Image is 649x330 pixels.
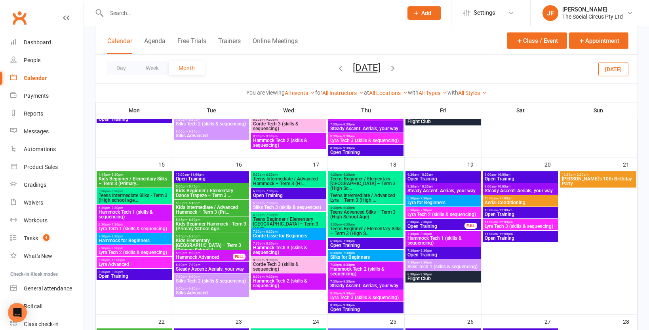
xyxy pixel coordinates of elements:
[24,199,43,206] div: Waivers
[43,234,49,241] span: 4
[110,235,123,238] span: - 8:30pm
[144,37,166,54] button: Agenda
[562,6,623,13] div: [PERSON_NAME]
[265,275,278,279] span: - 9:30pm
[253,138,325,148] span: Hammock Tech 2 (skills & sequencing)
[419,209,432,212] span: - 7:30pm
[407,212,479,217] span: Lyra Tech 2 (skills & sequencing)
[253,217,325,231] span: Teens Beginner / Elementary [GEOGRAPHIC_DATA] – Term 3 (High...
[98,193,170,203] span: Teens Intermediate Silks - Term 3 (High school age...
[330,243,402,248] span: Open Training
[98,250,170,255] span: Lyra Tech 2 (skills & sequencing)
[158,157,173,171] div: 15
[484,176,556,181] span: Open Training
[175,121,247,126] span: Silks Tech 2 (skills & sequencing)
[484,200,556,205] span: Aerial Conditioning
[110,247,123,250] span: - 8:30pm
[484,173,556,176] span: 9:00am
[10,229,84,247] a: Tasks 4
[253,245,325,255] span: Hammock Tech 3 (skills & sequencing)
[10,212,84,229] a: Workouts
[447,89,458,96] strong: with
[253,121,325,131] span: Corde Tech 3 (skills & sequencing)
[464,223,477,229] div: FULL
[330,210,402,219] span: Teens Advanced Silks – Term 3 (High School Age)
[253,230,325,233] span: 7:30pm
[110,223,123,226] span: - 7:30pm
[484,212,556,217] span: Open Training
[342,206,355,210] span: - 6:30pm
[407,264,479,269] span: Silks Tech 1 (skills & sequencing)
[175,275,247,279] span: 7:30pm
[407,236,479,245] span: Hammock Tech 1 (skills & sequencing)
[330,255,402,260] span: Silks for Beginners
[175,267,247,271] span: Steady Ascent: Aerials, your way
[342,135,355,138] span: - 9:30pm
[246,89,285,96] strong: You are viewing
[10,247,84,265] a: What's New
[496,173,510,176] span: - 10:00am
[498,232,513,236] span: - 12:00pm
[158,315,173,328] div: 22
[407,209,479,212] span: 6:30pm
[342,263,355,267] span: - 8:30pm
[265,135,278,138] span: - 9:30pm
[253,135,325,138] span: 8:30pm
[253,118,325,121] span: 8:30pm
[98,262,170,267] span: Lyra Advanced
[623,157,637,171] div: 21
[187,275,200,279] span: - 8:30pm
[322,90,364,96] a: All Instructors
[24,128,49,135] div: Messages
[177,37,206,54] button: Free Trials
[467,315,482,328] div: 26
[408,89,419,96] strong: with
[330,126,402,131] span: Steady Ascent: Aerials, your way
[419,197,432,200] span: - 7:30pm
[24,321,59,327] div: Class check-in
[187,218,200,222] span: - 6:30pm
[484,185,556,188] span: 9:00am
[110,190,123,193] span: - 6:30pm
[407,197,479,200] span: 6:30pm
[110,258,125,262] span: - 10:00pm
[187,251,200,255] span: - 8:00pm
[330,123,402,126] span: 7:30pm
[315,89,322,96] strong: for
[175,218,247,222] span: 5:45pm
[496,185,510,188] span: - 10:00am
[265,190,278,193] span: - 7:30pm
[24,285,72,292] div: General attendance
[253,190,325,193] span: 6:30pm
[10,194,84,212] a: Waivers
[342,239,355,243] span: - 7:30pm
[407,261,479,264] span: 7:30pm
[24,110,43,117] div: Reports
[484,209,556,212] span: 10:00am
[419,232,432,236] span: - 8:30pm
[419,220,432,224] span: - 7:30pm
[569,32,628,49] button: Appointment
[10,8,29,28] a: Clubworx
[265,201,278,205] span: - 7:30pm
[253,258,325,262] span: 8:30pm
[562,13,623,20] div: The Social Circus Pty Ltd
[330,251,402,255] span: 6:30pm
[169,61,205,75] button: Month
[598,62,628,76] button: [DATE]
[330,239,402,243] span: 6:30pm
[24,39,51,46] div: Dashboard
[313,315,327,328] div: 24
[10,69,84,87] a: Calendar
[407,6,441,20] button: Add
[498,197,512,200] span: - 11:00am
[98,226,170,231] span: Lyra Tech 1 (skills & sequencing)
[575,173,588,176] span: - 2:30pm
[189,173,204,176] span: - 11:00am
[175,222,247,231] span: Kids Beginner Hammock - Term 3 (Primary School Age...
[175,263,247,267] span: 6:30pm
[175,130,247,133] span: 8:00pm
[419,90,447,96] a: All Types
[407,220,465,224] span: 6:30pm
[175,118,247,121] span: 7:30pm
